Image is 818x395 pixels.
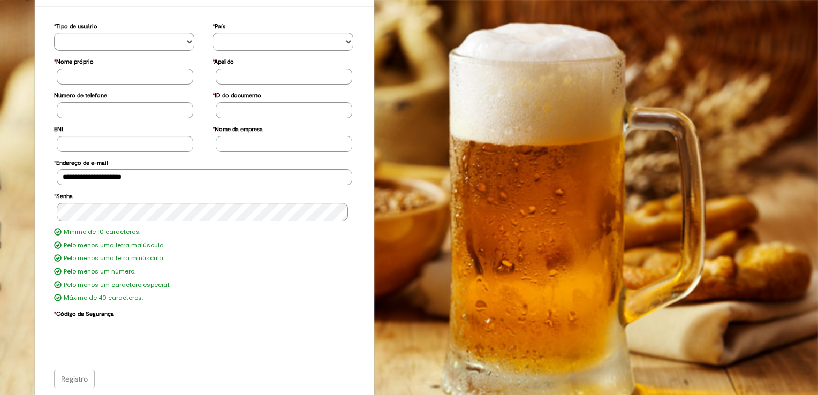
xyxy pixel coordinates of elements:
label: Pelo menos uma letra minúscula. [64,254,164,263]
font: Tipo de usuário [56,22,97,31]
font: Nome próprio [56,58,94,66]
font: Apelido [214,58,234,66]
label: ENI [54,120,63,136]
label: Máximo de 40 caracteres. [64,294,143,302]
iframe: reCAPTCHA [57,321,219,362]
label: Pelo menos um número. [64,268,135,276]
label: Pelo menos um caractere especial. [64,281,170,290]
font: Endereço de e-mail [56,159,108,167]
label: Número de telefone [54,87,107,102]
font: País [215,22,225,31]
font: Código de Segurança [56,310,114,318]
font: ID do documento [215,92,261,100]
font: Nome da empresa [215,125,263,133]
label: Pelo menos uma letra maiúscula. [64,241,165,250]
label: Mínimo de 10 caracteres. [64,228,140,237]
font: Senha [56,192,73,200]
